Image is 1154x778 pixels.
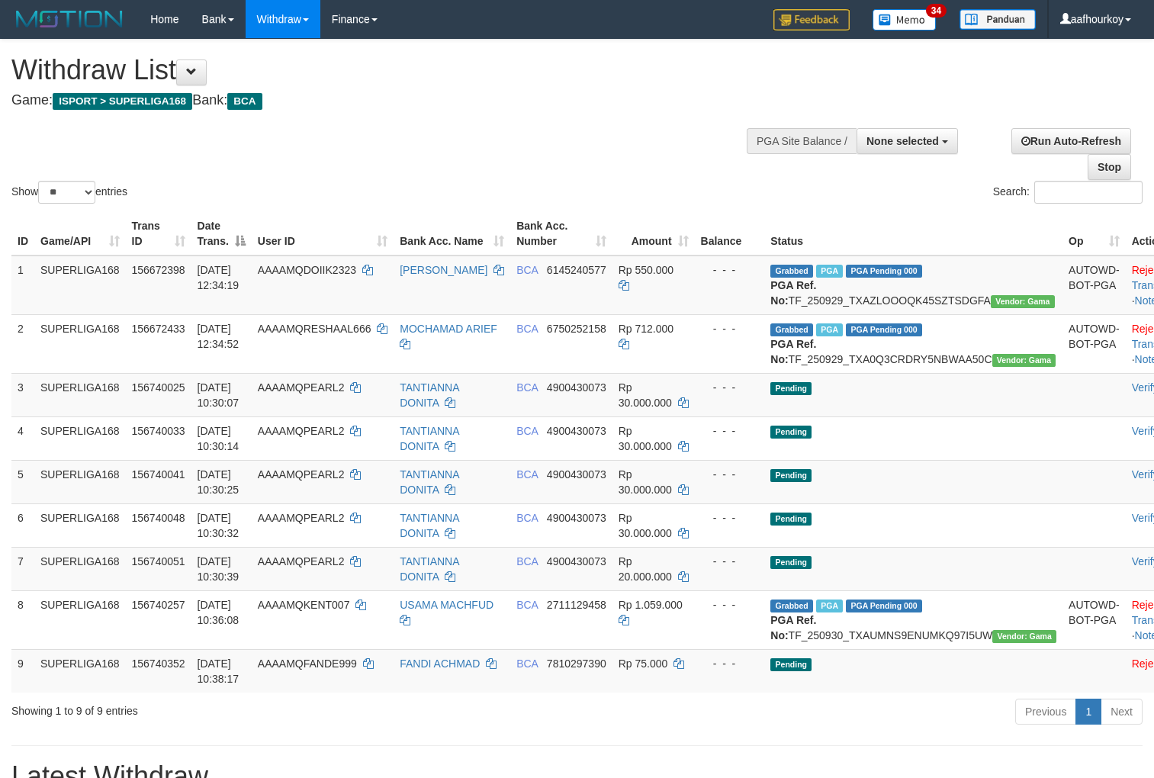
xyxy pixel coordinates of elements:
span: Rp 75.000 [619,657,668,670]
span: Marked by aafsoumeymey [816,600,843,612]
span: 156672398 [132,264,185,276]
span: [DATE] 10:30:39 [198,555,239,583]
td: 5 [11,460,34,503]
div: - - - [701,510,759,526]
span: Rp 712.000 [619,323,673,335]
span: 156740257 [132,599,185,611]
span: Vendor URL: https://trx31.1velocity.biz [992,354,1056,367]
td: SUPERLIGA168 [34,649,126,693]
span: Copy 7810297390 to clipboard [547,657,606,670]
td: 1 [11,256,34,315]
span: BCA [227,93,262,110]
td: SUPERLIGA168 [34,256,126,315]
th: Bank Acc. Number: activate to sort column ascending [510,212,612,256]
a: TANTIANNA DONITA [400,512,459,539]
span: None selected [866,135,939,147]
b: PGA Ref. No: [770,338,816,365]
span: [DATE] 12:34:19 [198,264,239,291]
span: Rp 30.000.000 [619,425,672,452]
div: - - - [701,321,759,336]
div: - - - [701,262,759,278]
span: Copy 6145240577 to clipboard [547,264,606,276]
span: Grabbed [770,323,813,336]
div: - - - [701,380,759,395]
span: Rp 1.059.000 [619,599,683,611]
span: Copy 4900430073 to clipboard [547,555,606,567]
span: 156740041 [132,468,185,481]
td: 3 [11,373,34,416]
a: TANTIANNA DONITA [400,555,459,583]
span: 156740051 [132,555,185,567]
span: 34 [926,4,947,18]
span: 156740033 [132,425,185,437]
td: TF_250929_TXA0Q3CRDRY5NBWAA50C [764,314,1062,373]
div: PGA Site Balance / [747,128,857,154]
div: - - - [701,597,759,612]
img: MOTION_logo.png [11,8,127,31]
td: 9 [11,649,34,693]
span: BCA [516,657,538,670]
span: Pending [770,556,812,569]
span: Copy 2711129458 to clipboard [547,599,606,611]
span: BCA [516,323,538,335]
span: Rp 30.000.000 [619,381,672,409]
span: BCA [516,512,538,524]
input: Search: [1034,181,1143,204]
a: Run Auto-Refresh [1011,128,1131,154]
td: TF_250930_TXAUMNS9ENUMKQ97I5UW [764,590,1062,649]
span: [DATE] 12:34:52 [198,323,239,350]
span: AAAAMQPEARL2 [258,555,345,567]
span: Pending [770,658,812,671]
span: AAAAMQDOIIK2323 [258,264,356,276]
img: panduan.png [960,9,1036,30]
span: 156740352 [132,657,185,670]
td: SUPERLIGA168 [34,590,126,649]
th: ID [11,212,34,256]
td: SUPERLIGA168 [34,416,126,460]
span: Grabbed [770,600,813,612]
span: ISPORT > SUPERLIGA168 [53,93,192,110]
th: User ID: activate to sort column ascending [252,212,394,256]
span: AAAAMQRESHAAL666 [258,323,371,335]
td: SUPERLIGA168 [34,460,126,503]
b: PGA Ref. No: [770,279,816,307]
th: Trans ID: activate to sort column ascending [126,212,191,256]
b: PGA Ref. No: [770,614,816,641]
span: BCA [516,599,538,611]
span: 156672433 [132,323,185,335]
a: TANTIANNA DONITA [400,381,459,409]
span: Pending [770,426,812,439]
span: PGA Pending [846,265,922,278]
div: Showing 1 to 9 of 9 entries [11,697,469,719]
span: Rp 20.000.000 [619,555,672,583]
span: AAAAMQPEARL2 [258,425,345,437]
span: BCA [516,264,538,276]
span: [DATE] 10:30:32 [198,512,239,539]
span: AAAAMQPEARL2 [258,381,345,394]
div: - - - [701,467,759,482]
th: Balance [695,212,765,256]
td: 2 [11,314,34,373]
span: Vendor URL: https://trx31.1velocity.biz [992,630,1056,643]
label: Search: [993,181,1143,204]
span: Copy 4900430073 to clipboard [547,512,606,524]
img: Feedback.jpg [773,9,850,31]
select: Showentries [38,181,95,204]
a: 1 [1075,699,1101,725]
th: Amount: activate to sort column ascending [612,212,695,256]
span: Pending [770,382,812,395]
span: Marked by aafsoycanthlai [816,265,843,278]
a: TANTIANNA DONITA [400,425,459,452]
td: 7 [11,547,34,590]
div: - - - [701,554,759,569]
span: BCA [516,555,538,567]
a: Next [1101,699,1143,725]
span: BCA [516,425,538,437]
img: Button%20Memo.svg [873,9,937,31]
th: Op: activate to sort column ascending [1062,212,1126,256]
a: TANTIANNA DONITA [400,468,459,496]
div: - - - [701,423,759,439]
a: Previous [1015,699,1076,725]
a: MOCHAMAD ARIEF [400,323,497,335]
span: 156740025 [132,381,185,394]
